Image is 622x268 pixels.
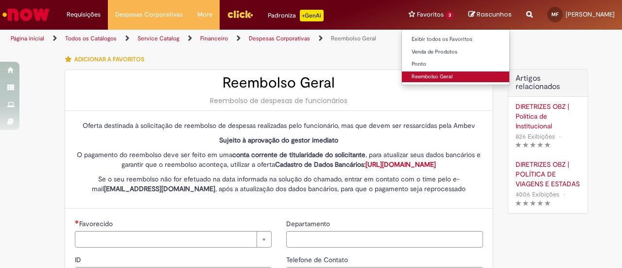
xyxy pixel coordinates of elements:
span: 826 Exibições [516,132,555,141]
span: MF [552,11,558,18]
div: Reembolso de despesas de funcionários [75,96,483,106]
p: Oferta destinada à solicitação de reembolso de despesas realizadas pelo funcionário, mas que deve... [75,121,483,130]
ul: Trilhas de página [7,30,407,48]
span: Favoritos [417,10,444,19]
a: Venda de Produtos [402,47,509,57]
a: Financeiro [200,35,228,42]
span: Departamento [286,219,332,228]
span: • [557,130,563,143]
a: Reembolso Geral [402,71,509,82]
span: Necessários - Favorecido [79,219,115,228]
span: Despesas Corporativas [115,10,183,19]
a: Service Catalog [138,35,179,42]
a: Ponto [402,59,509,70]
button: Adicionar a Favoritos [65,49,150,70]
a: Página inicial [11,35,44,42]
div: Padroniza [268,10,324,21]
span: More [197,10,212,19]
a: Todos os Catálogos [65,35,117,42]
a: Exibir todos os Favoritos [402,34,509,45]
img: ServiceNow [1,5,51,24]
img: click_logo_yellow_360x200.png [227,7,253,21]
span: [PERSON_NAME] [566,10,615,18]
ul: Favoritos [401,29,510,85]
span: Requisições [67,10,101,19]
span: Necessários [75,220,79,224]
a: DIRETRIZES OBZ | POLÍTICA DE VIAGENS E ESTADAS [516,160,580,189]
span: • [561,188,567,201]
span: Adicionar a Favoritos [74,55,144,63]
strong: Cadastro de Dados Bancários: [275,160,436,169]
a: Limpar campo Favorecido [75,231,272,248]
h2: Reembolso Geral [75,75,483,91]
strong: [EMAIL_ADDRESS][DOMAIN_NAME] [104,184,215,193]
span: Rascunhos [477,10,512,19]
strong: conta corrente de titularidade do solicitante [232,150,365,159]
p: Se o seu reembolso não for efetuado na data informada na solução do chamado, entrar em contato co... [75,174,483,194]
h3: Artigos relacionados [516,74,580,91]
strong: Sujeito à aprovação do gestor imediato [219,136,338,144]
span: 4006 Exibições [516,190,559,198]
span: Telefone de Contato [286,255,350,264]
span: ID [75,255,83,264]
p: O pagamento do reembolso deve ser feito em uma , para atualizar seus dados bancários e garantir q... [75,150,483,169]
a: Reembolso Geral [331,35,376,42]
a: [URL][DOMAIN_NAME] [365,160,436,169]
a: Despesas Corporativas [249,35,310,42]
span: 3 [446,11,454,19]
a: DIRETRIZES OBZ | Política de Institucional [516,102,580,131]
input: Departamento [286,231,483,248]
a: Rascunhos [468,10,512,19]
p: +GenAi [300,10,324,21]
